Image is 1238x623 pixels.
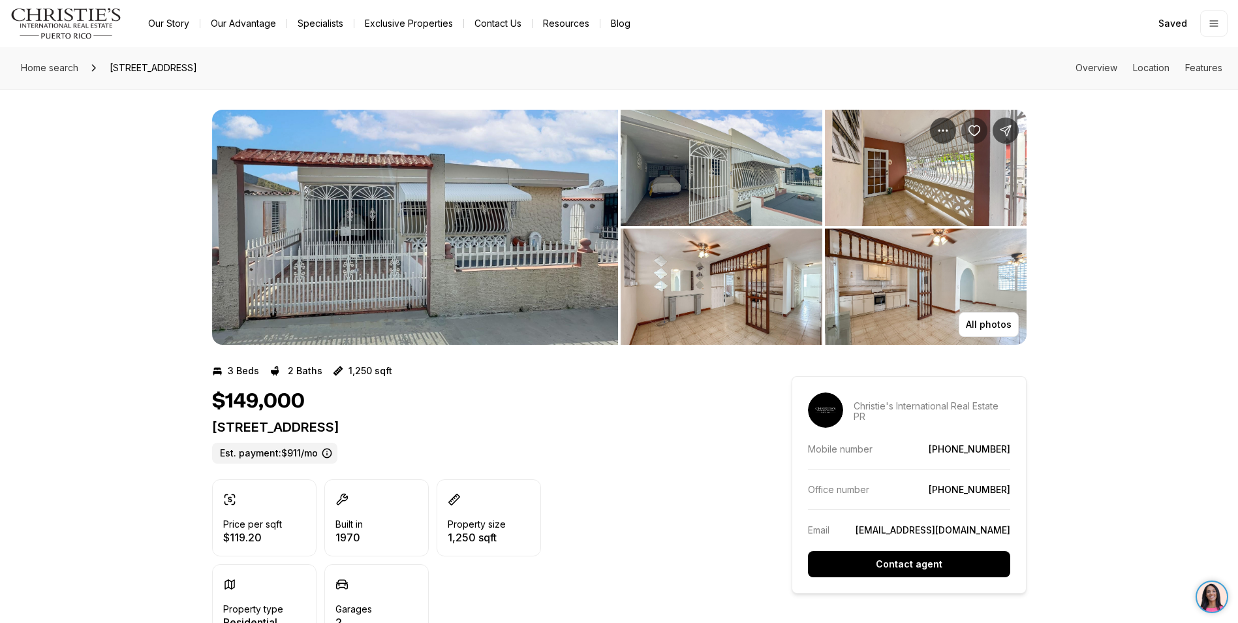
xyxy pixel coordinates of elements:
a: [EMAIL_ADDRESS][DOMAIN_NAME] [856,524,1010,535]
label: Est. payment: $911/mo [212,443,337,464]
p: Contact agent [876,559,942,569]
img: logo [10,8,122,39]
button: View image gallery [825,229,1027,345]
li: 1 of 7 [212,110,618,345]
button: Contact agent [808,551,1010,577]
p: 1,250 sqft [348,366,392,376]
p: $119.20 [223,532,282,543]
li: 2 of 7 [621,110,1027,345]
p: 1970 [335,532,363,543]
p: 2 Baths [288,366,322,376]
span: Saved [1158,18,1187,29]
button: All photos [959,312,1019,337]
a: Our Advantage [200,14,286,33]
a: [PHONE_NUMBER] [929,484,1010,495]
a: [PHONE_NUMBER] [929,443,1010,455]
p: 3 Beds [228,366,259,376]
button: Save Property: Calle 2 BLQ B 2, JARDINES DE LOIZA [961,118,987,144]
p: Office number [808,484,869,495]
p: Price per sqft [223,519,282,530]
button: View image gallery [825,110,1027,226]
a: Skip to: Location [1133,62,1169,73]
p: Built in [335,519,363,530]
span: Home search [21,62,78,73]
span: [STREET_ADDRESS] [104,57,202,78]
a: Resources [533,14,600,33]
button: Property options [930,118,956,144]
button: Contact Us [464,14,532,33]
button: Share Property: Calle 2 BLQ B 2, JARDINES DE LOIZA [993,118,1019,144]
a: Skip to: Features [1185,62,1222,73]
button: View image gallery [212,110,618,345]
button: Open menu [1200,10,1228,37]
a: Exclusive Properties [354,14,463,33]
nav: Page section menu [1076,63,1222,73]
p: [STREET_ADDRESS] [212,419,745,435]
p: Email [808,524,829,535]
a: Skip to: Overview [1076,62,1117,73]
a: Blog [600,14,641,33]
p: All photos [966,319,1012,330]
a: Specialists [287,14,354,33]
p: Christie's International Real Estate PR [854,401,1010,422]
a: Saved [1151,10,1195,37]
p: Property size [448,519,506,530]
button: View image gallery [621,229,822,345]
img: be3d4b55-7850-4bcb-9297-a2f9cd376e78.png [8,8,38,38]
div: Listing Photos [212,110,1027,345]
a: Our Story [138,14,200,33]
p: 1,250 sqft [448,532,506,543]
h1: $149,000 [212,389,305,414]
p: Garages [335,604,372,615]
button: View image gallery [621,110,822,226]
a: Home search [16,57,84,78]
p: Mobile number [808,443,873,455]
p: Property type [223,604,283,615]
